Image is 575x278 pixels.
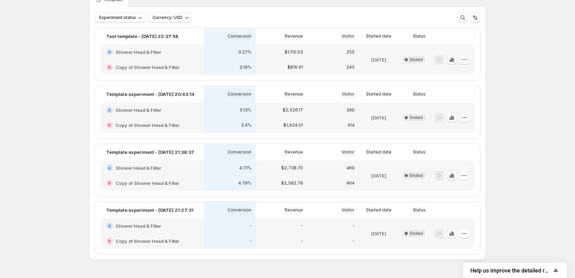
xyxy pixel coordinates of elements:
[410,57,423,62] span: Ended
[283,107,303,113] p: $2,526.17
[228,207,251,213] p: Conversion
[116,49,161,56] h2: Shower Head & Filter
[240,64,251,70] p: 2.19%
[116,122,179,129] h2: Copy of Shower Head & Filter
[238,180,251,186] p: 4.79%
[287,64,303,70] p: $816.91
[116,165,161,171] h2: Shower Head & Filter
[241,122,251,128] p: 3.4%
[116,238,179,245] h2: Copy of Shower Head & Filter
[413,33,426,39] p: Status
[470,13,480,22] button: Sort the results
[371,56,386,63] p: [DATE]
[371,230,386,237] p: [DATE]
[413,149,426,155] p: Status
[238,49,251,55] p: 3.27%
[366,149,391,155] p: Started date
[342,91,355,97] p: Visitor
[116,64,179,71] h2: Copy of Shower Head & Filter
[116,222,161,229] h2: Shower Head & Filter
[240,107,251,113] p: 5.13%
[366,33,391,39] p: Started date
[106,33,178,40] p: Test template - [DATE] 22:37:58
[108,239,111,243] h2: B
[285,33,303,39] p: Revenue
[108,224,111,228] h2: A
[413,91,426,97] p: Status
[366,91,391,97] p: Started date
[249,223,251,229] p: -
[281,165,303,171] p: $2,738.70
[108,108,111,112] h2: A
[116,107,161,113] h2: Shower Head & Filter
[285,91,303,97] p: Revenue
[153,15,182,20] span: Currency: USD
[95,13,146,22] button: Experiment status
[413,207,426,213] p: Status
[410,231,423,236] span: Ended
[347,122,355,128] p: 414
[342,33,355,39] p: Visitor
[228,33,251,39] p: Conversion
[346,64,355,70] p: 245
[346,165,355,171] p: 460
[116,180,179,187] h2: Copy of Shower Head & Filter
[228,91,251,97] p: Conversion
[106,207,194,214] p: Template experiment - [DATE] 21:27:31
[346,107,355,113] p: 390
[108,181,111,185] h2: B
[342,149,355,155] p: Visitor
[108,166,111,170] h2: A
[410,115,423,120] span: Ended
[410,173,423,178] span: Ended
[353,238,355,244] p: -
[249,238,251,244] p: -
[108,50,111,54] h2: A
[353,223,355,229] p: -
[283,122,303,128] p: $1,934.01
[281,180,303,186] p: $2,582.78
[346,180,355,186] p: 464
[301,238,303,244] p: -
[108,123,111,127] h2: B
[108,65,111,69] h2: B
[239,165,251,171] p: 4.71%
[148,13,192,22] button: Currency: USD
[106,91,195,98] p: Template experiment - [DATE] 20:43:14
[228,149,251,155] p: Conversion
[371,172,386,179] p: [DATE]
[346,49,355,55] p: 255
[285,49,303,55] p: $1,110.53
[285,149,303,155] p: Revenue
[371,114,386,121] p: [DATE]
[99,15,136,20] span: Experiment status
[301,223,303,229] p: -
[470,266,560,275] button: Show survey - Help us improve the detailed report for A/B campaigns
[342,207,355,213] p: Visitor
[366,207,391,213] p: Started date
[470,267,552,274] span: Help us improve the detailed report for A/B campaigns
[106,149,194,156] p: Template experiment - [DATE] 21:38:37
[285,207,303,213] p: Revenue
